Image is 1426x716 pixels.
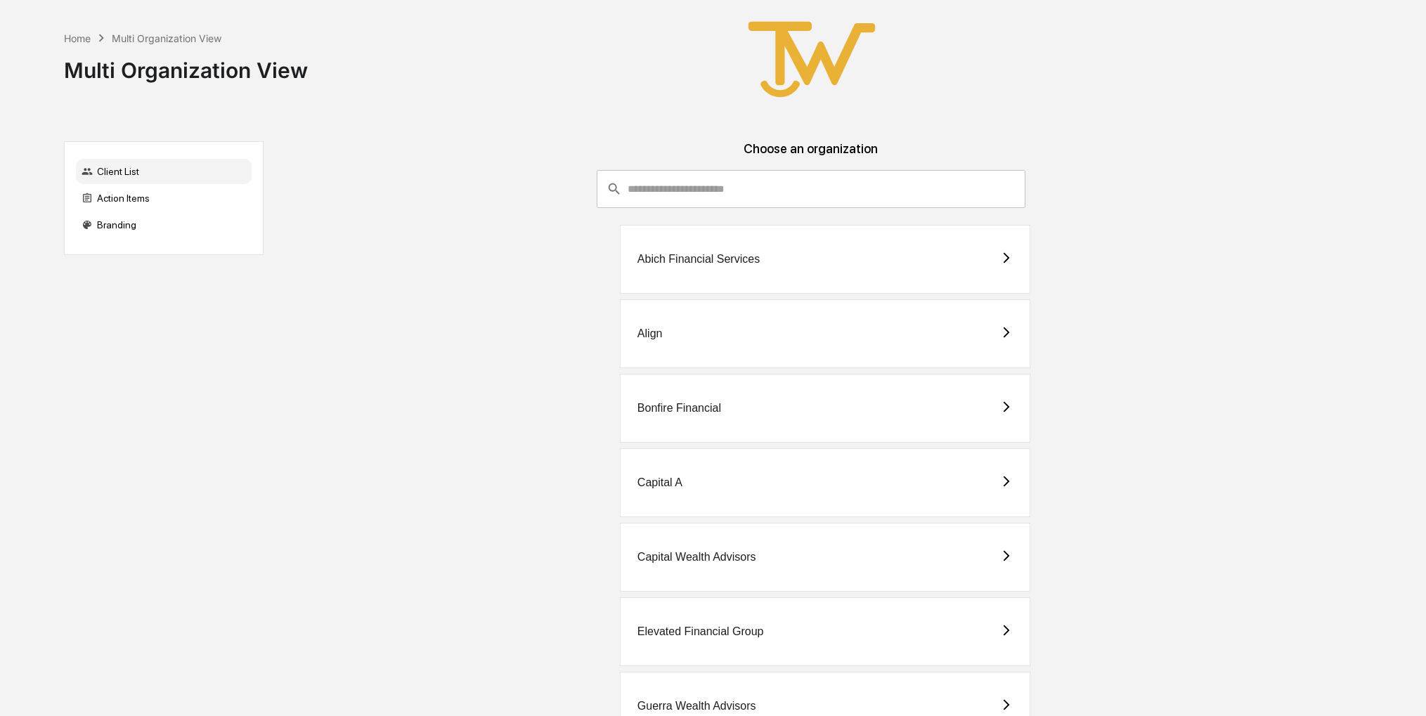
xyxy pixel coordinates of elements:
img: True West [741,11,882,108]
div: Home [64,32,91,44]
div: consultant-dashboard__filter-organizations-search-bar [597,170,1025,208]
div: Action Items [76,185,252,211]
div: Elevated Financial Group [637,625,764,638]
div: Abich Financial Services [637,253,760,266]
div: Multi Organization View [112,32,221,44]
div: Multi Organization View [64,46,308,83]
div: Bonfire Financial [637,402,721,415]
div: Capital Wealth Advisors [637,551,756,564]
div: Choose an organization [275,141,1347,170]
div: Align [637,327,663,340]
div: Client List [76,159,252,184]
div: Branding [76,212,252,237]
div: Capital A [637,476,682,489]
div: Guerra Wealth Advisors [637,700,756,712]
